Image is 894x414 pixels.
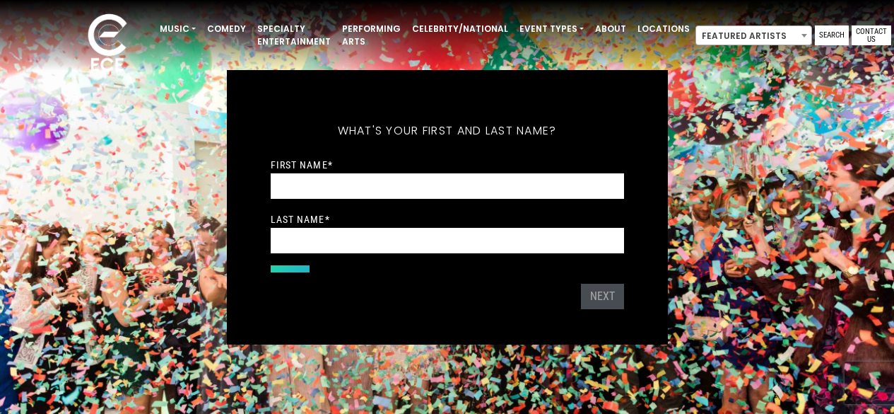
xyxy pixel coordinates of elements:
[271,159,333,171] label: First Name
[271,105,624,156] h5: What's your first and last name?
[589,17,632,41] a: About
[271,213,330,226] label: Last Name
[406,17,514,41] a: Celebrity/National
[696,26,811,46] span: Featured Artists
[695,25,812,45] span: Featured Artists
[201,17,252,41] a: Comedy
[632,17,695,41] a: Locations
[72,10,143,79] img: ece_new_logo_whitev2-1.png
[252,17,336,54] a: Specialty Entertainment
[815,25,849,45] a: Search
[514,17,589,41] a: Event Types
[336,17,406,54] a: Performing Arts
[154,17,201,41] a: Music
[852,25,891,45] a: Contact Us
